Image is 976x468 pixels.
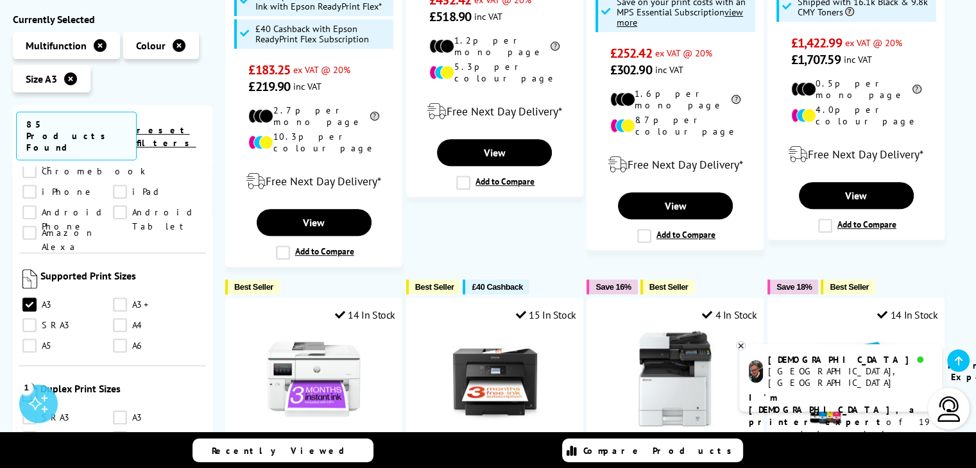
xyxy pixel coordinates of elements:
a: Recently Viewed [193,439,373,462]
img: Supported Print Sizes [22,270,37,289]
li: 8.7p per colour page [610,114,741,137]
a: A3+ [113,298,203,312]
p: of 19 years! I can help you choose the right product [749,392,932,465]
img: Kyocera ECOSYS M8124cidn [627,331,723,427]
label: Add to Compare [456,176,535,190]
span: ex VAT @ 20% [293,63,350,76]
a: A4 [22,431,113,446]
div: 15 In Stock [516,308,576,321]
span: inc VAT [655,63,683,76]
li: 5.3p per colour page [429,61,560,84]
a: View [257,209,372,236]
a: reset filters [137,124,196,149]
div: [DEMOGRAPHIC_DATA] [768,354,932,365]
div: modal_delivery [232,163,395,199]
button: Best Seller [225,280,280,294]
span: ex VAT @ 20% [655,47,712,59]
button: Save 18% [767,280,818,294]
a: A5 [22,339,113,353]
a: iPad [113,185,203,199]
span: Best Seller [649,282,689,292]
span: Multifunction [26,39,87,52]
span: Compare Products [583,445,739,456]
span: Best Seller [234,282,273,292]
div: 1 [19,380,33,394]
button: Best Seller [640,280,695,294]
img: chris-livechat.png [749,360,763,383]
button: Best Seller [406,280,461,294]
span: Supported Print Sizes [40,270,203,292]
li: 0.5p per mono page [791,78,921,101]
button: £40 Cashback [463,280,529,294]
div: modal_delivery [413,94,576,130]
a: Compare Products [562,439,743,462]
a: View [437,139,552,166]
li: 1.6p per mono page [610,88,741,111]
img: HP OfficeJet Pro 9730e [266,331,362,427]
div: 14 In Stock [877,308,937,321]
a: SRA3 [22,319,113,333]
img: Epson WorkForce WF-7830DTWF [447,331,543,427]
a: A5 [113,431,203,446]
div: modal_delivery [775,137,937,172]
img: Epson EcoTank ET-15000 [808,331,904,427]
span: Duplex Print Sizes [40,383,203,405]
span: £518.90 [429,8,471,25]
span: £302.90 [610,62,652,78]
span: £219.90 [248,78,290,95]
label: Add to Compare [276,246,354,260]
li: 4.0p per colour page [791,104,921,127]
span: inc VAT [474,10,502,22]
label: Add to Compare [637,229,715,243]
a: View [618,192,733,219]
span: inc VAT [843,53,871,65]
div: modal_delivery [594,147,757,183]
span: Save 16% [595,282,631,292]
a: Android Tablet [113,206,203,220]
a: Android Phone [22,206,113,220]
button: Save 16% [586,280,637,294]
a: iPhone [22,185,113,199]
span: inc VAT [293,80,321,92]
a: A3 [22,298,113,312]
a: Chromebook [22,165,146,179]
span: 85 Products Found [16,112,137,160]
span: £183.25 [248,62,290,78]
span: Best Seller [830,282,869,292]
li: 2.7p per mono page [248,104,379,128]
a: SRA3 [22,411,113,425]
b: I'm [DEMOGRAPHIC_DATA], a printer expert [749,392,918,428]
div: 4 In Stock [702,308,757,321]
a: A3 [113,411,203,425]
div: 14 In Stock [335,308,395,321]
button: Best Seller [821,280,875,294]
u: view more [617,6,743,28]
li: 1.2p per mono page [429,35,560,58]
a: HP OfficeJet Pro 9730e [266,417,362,430]
img: user-headset-light.svg [936,396,962,422]
span: £1,422.99 [791,35,842,51]
a: Amazon Alexa [22,226,113,240]
a: A6 [113,339,203,353]
li: 10.3p per colour page [248,131,379,154]
span: £252.42 [610,45,652,62]
span: Best Seller [415,282,454,292]
span: Colour [136,39,166,52]
a: A4 [113,319,203,333]
a: Kyocera ECOSYS M8124cidn [627,417,723,430]
a: Epson WorkForce WF-7830DTWF [447,417,543,430]
span: Recently Viewed [212,445,357,456]
div: [GEOGRAPHIC_DATA], [GEOGRAPHIC_DATA] [768,365,932,389]
span: ex VAT @ 20% [844,37,902,49]
span: £40 Cashback [472,282,522,292]
label: Add to Compare [818,219,896,233]
span: Save 18% [776,282,812,292]
span: £1,707.59 [791,51,841,68]
div: Currently Selected [13,13,212,26]
a: View [799,182,914,209]
span: £40 Cashback with Epson ReadyPrint Flex Subscription [255,24,391,44]
span: Size A3 [26,72,57,85]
